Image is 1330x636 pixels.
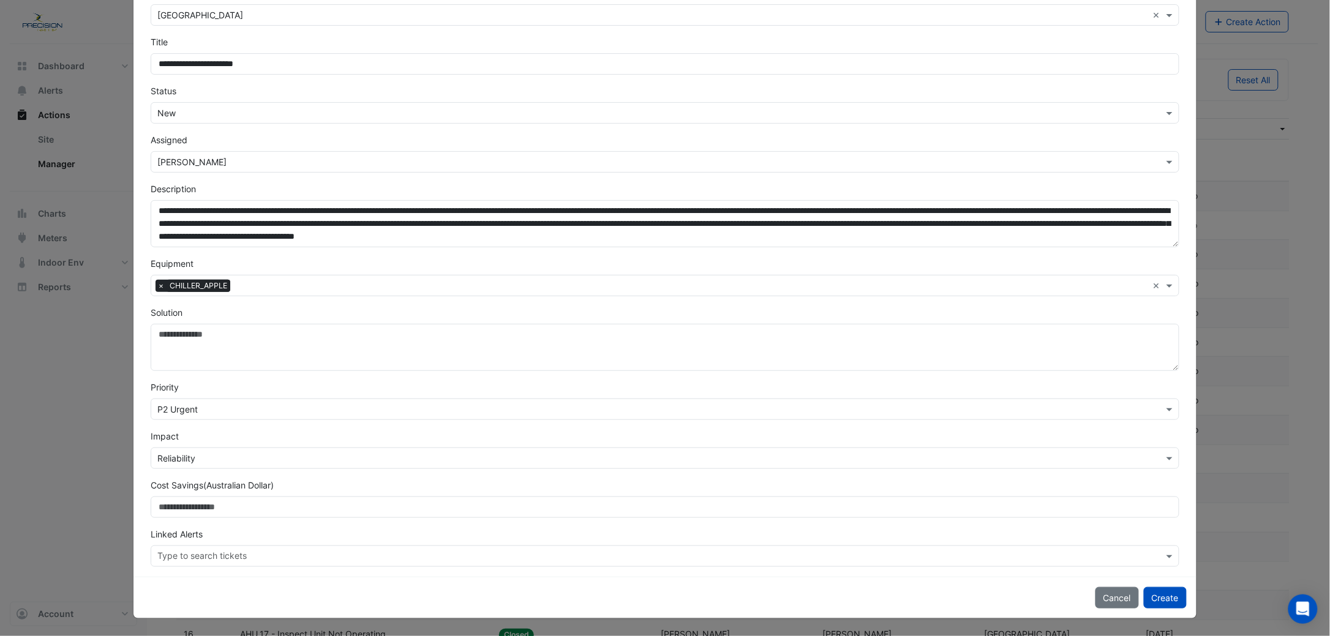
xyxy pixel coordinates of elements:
label: Solution [151,306,182,319]
button: Create [1144,587,1187,608]
div: Open Intercom Messenger [1288,594,1318,624]
label: Impact [151,430,179,443]
span: Clear [1153,9,1163,21]
label: Status [151,84,176,97]
label: Cost Savings (Australian Dollar) [151,479,274,492]
label: Title [151,36,168,48]
button: Cancel [1095,587,1139,608]
span: CHILLER_APPLE [167,280,230,292]
span: × [156,280,167,292]
div: Type to search tickets [156,549,247,565]
label: Linked Alerts [151,528,203,541]
label: Description [151,182,196,195]
span: Clear [1153,279,1163,292]
label: Assigned [151,133,187,146]
label: Equipment [151,257,193,270]
label: Priority [151,381,179,394]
